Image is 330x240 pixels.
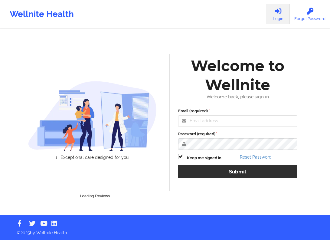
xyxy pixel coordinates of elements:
button: Submit [178,165,298,178]
div: Welcome to Wellnite [174,56,302,94]
a: Forgot Password [290,4,330,24]
label: Password (required) [178,131,298,137]
a: Reset Password [240,155,272,159]
a: Login [266,4,290,24]
li: Exceptional care designed for you. [34,155,157,160]
div: Loading Reviews... [28,170,165,199]
p: © 2025 by Wellnite Health [13,225,317,236]
img: wellnite-auth-hero_200.c722682e.png [28,81,157,151]
label: Email (required) [178,108,298,114]
div: Welcome back, please sign in [174,94,302,100]
label: Keep me signed in [187,155,221,161]
input: Email address [178,115,298,127]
